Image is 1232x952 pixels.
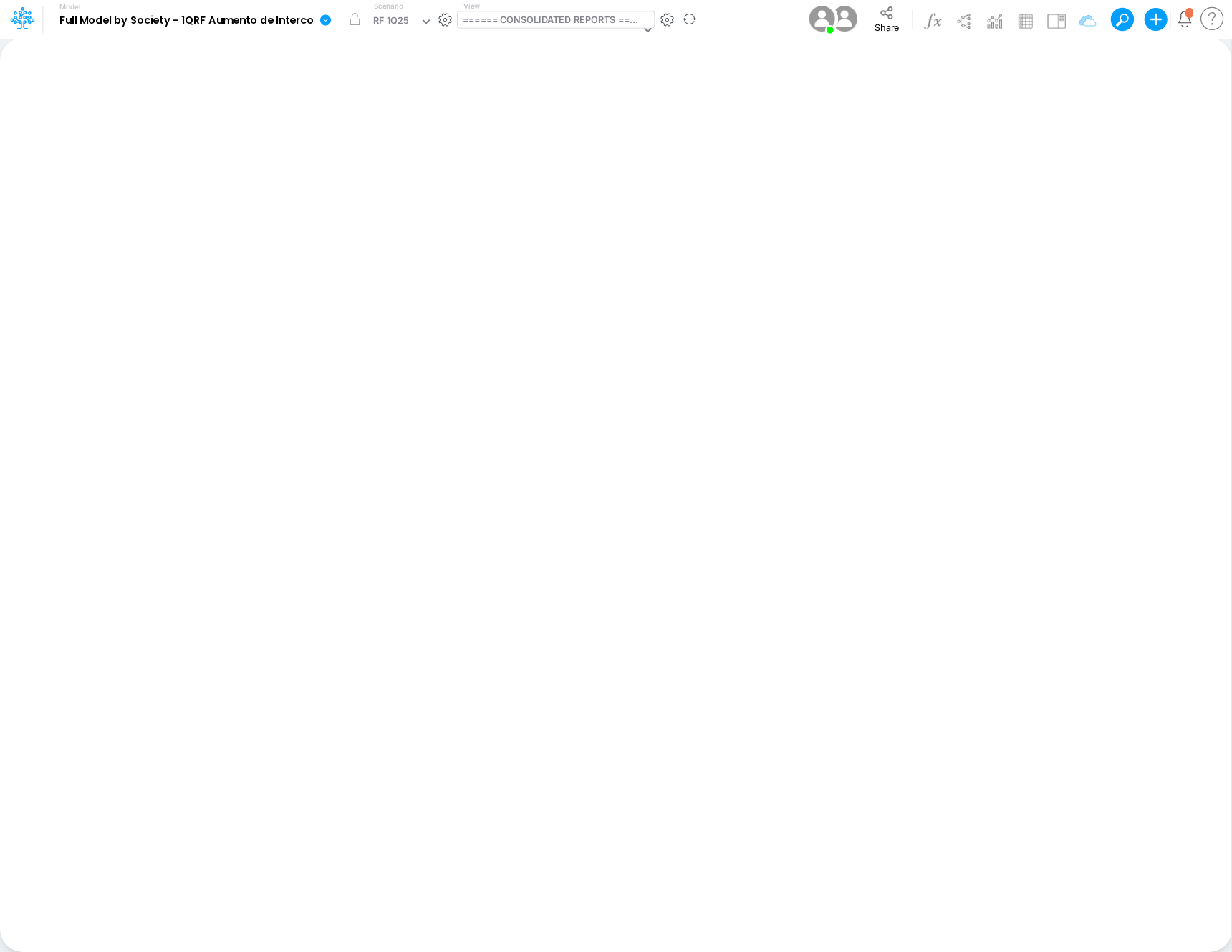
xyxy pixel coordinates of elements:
[59,14,314,27] b: Full Model by Society - 1QRF Aumento de Interco
[59,3,81,11] label: Model
[374,1,403,11] label: Scenario
[864,1,910,37] button: Share
[829,3,861,35] img: User Image Icon
[806,3,838,35] img: User Image Icon
[463,1,480,11] label: View
[875,22,899,32] span: Share
[373,14,409,30] div: RF 1Q25
[1188,9,1191,16] div: 1 unread items
[463,13,640,29] div: ====== CONSOLIDATED REPORTS ======
[1176,11,1193,27] a: Notifications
